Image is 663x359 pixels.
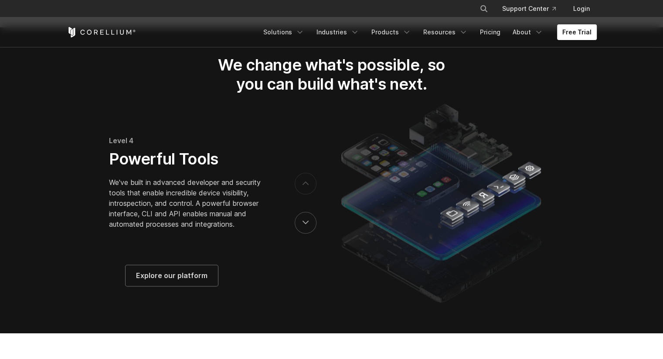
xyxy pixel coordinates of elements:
a: Pricing [475,24,506,40]
a: Industries [311,24,364,40]
a: Login [566,1,597,17]
a: Products [366,24,416,40]
button: previous [295,212,316,234]
h3: Powerful Tools [109,149,277,168]
a: Solutions [258,24,309,40]
button: Search [476,1,492,17]
button: next [295,173,316,195]
div: Navigation Menu [469,1,597,17]
div: Navigation Menu [258,24,597,40]
a: Support Center [495,1,563,17]
a: Explore our platform [126,265,218,286]
a: About [507,24,548,40]
a: Free Trial [557,24,597,40]
h2: We change what's possible, so you can build what's next. [204,55,460,94]
h6: Level 4 [109,135,277,146]
a: Corellium Home [67,27,136,37]
span: Explore our platform [136,270,207,281]
p: We've built in advanced developer and security tools that enable incredible device visibility, in... [109,177,277,229]
img: Corellium_Platform_RPI_L4_470 [337,101,544,305]
a: Resources [418,24,473,40]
